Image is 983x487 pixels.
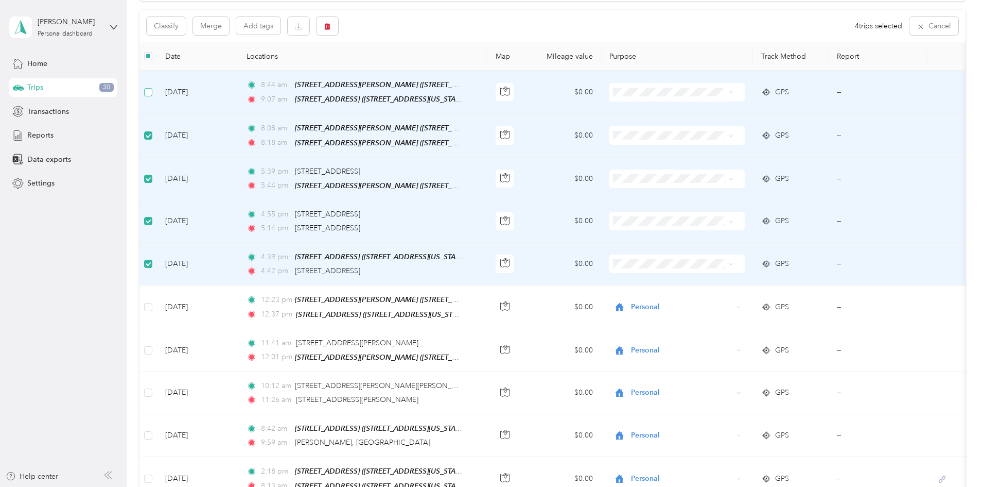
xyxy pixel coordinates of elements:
[38,16,102,27] div: [PERSON_NAME]
[157,42,238,71] th: Date
[601,42,753,71] th: Purpose
[27,130,54,141] span: Reports
[525,243,601,286] td: $0.00
[525,200,601,243] td: $0.00
[238,42,487,71] th: Locations
[295,181,583,190] span: [STREET_ADDRESS][PERSON_NAME] ([STREET_ADDRESS][PERSON_NAME][US_STATE])
[925,429,983,487] iframe: Everlance-gr Chat Button Frame
[775,430,789,441] span: GPS
[775,215,789,227] span: GPS
[157,286,238,329] td: [DATE]
[295,124,583,132] span: [STREET_ADDRESS][PERSON_NAME] ([STREET_ADDRESS][PERSON_NAME][US_STATE])
[27,106,69,117] span: Transactions
[295,139,583,147] span: [STREET_ADDRESS][PERSON_NAME] ([STREET_ADDRESS][PERSON_NAME][US_STATE])
[261,309,291,320] span: 12:37 pm
[261,338,291,349] span: 11:41 am
[753,42,829,71] th: Track Method
[775,87,789,98] span: GPS
[775,473,789,484] span: GPS
[27,82,43,93] span: Trips
[261,466,290,477] span: 2:18 pm
[27,154,71,165] span: Data exports
[261,166,290,177] span: 5:39 pm
[261,380,290,392] span: 10:12 am
[829,71,927,114] td: --
[99,83,114,92] span: 30
[525,372,601,414] td: $0.00
[261,351,290,363] span: 12:01 pm
[296,339,418,347] span: [STREET_ADDRESS][PERSON_NAME]
[775,173,789,184] span: GPS
[295,167,360,176] span: [STREET_ADDRESS]
[261,223,290,234] span: 5:14 pm
[261,251,290,263] span: 4:39 pm
[157,329,238,372] td: [DATE]
[829,200,927,243] td: --
[525,42,601,71] th: Mileage value
[829,114,927,157] td: --
[855,21,902,31] span: 4 trips selected
[295,80,583,89] span: [STREET_ADDRESS][PERSON_NAME] ([STREET_ADDRESS][PERSON_NAME][US_STATE])
[295,438,430,447] span: [PERSON_NAME], [GEOGRAPHIC_DATA]
[295,95,467,104] span: [STREET_ADDRESS] ([STREET_ADDRESS][US_STATE])
[295,353,583,362] span: [STREET_ADDRESS][PERSON_NAME] ([STREET_ADDRESS][PERSON_NAME][US_STATE])
[775,301,789,313] span: GPS
[157,71,238,114] td: [DATE]
[261,265,290,277] span: 4:42 pm
[631,345,733,356] span: Personal
[829,158,927,200] td: --
[631,473,733,484] span: Personal
[775,258,789,270] span: GPS
[261,180,290,191] span: 5:44 pm
[295,253,467,261] span: [STREET_ADDRESS] ([STREET_ADDRESS][US_STATE])
[525,414,601,457] td: $0.00
[631,387,733,398] span: Personal
[261,79,290,91] span: 8:44 am
[295,295,583,304] span: [STREET_ADDRESS][PERSON_NAME] ([STREET_ADDRESS][PERSON_NAME][US_STATE])
[829,286,927,329] td: --
[295,381,475,390] span: [STREET_ADDRESS][PERSON_NAME][PERSON_NAME]
[157,114,238,157] td: [DATE]
[261,294,290,306] span: 12:23 pm
[775,345,789,356] span: GPS
[829,372,927,414] td: --
[829,243,927,286] td: --
[157,243,238,286] td: [DATE]
[157,372,238,414] td: [DATE]
[525,114,601,157] td: $0.00
[295,210,360,219] span: [STREET_ADDRESS]
[38,31,93,37] div: Personal dashboard
[157,414,238,457] td: [DATE]
[296,310,468,319] span: [STREET_ADDRESS] ([STREET_ADDRESS][US_STATE])
[487,42,525,71] th: Map
[295,467,467,476] span: [STREET_ADDRESS] ([STREET_ADDRESS][US_STATE])
[631,301,733,313] span: Personal
[261,209,290,220] span: 4:55 pm
[525,329,601,372] td: $0.00
[236,17,280,35] button: Add tags
[295,424,467,433] span: [STREET_ADDRESS] ([STREET_ADDRESS][US_STATE])
[525,71,601,114] td: $0.00
[775,130,789,141] span: GPS
[829,414,927,457] td: --
[295,224,360,232] span: [STREET_ADDRESS]
[147,17,186,35] button: Classify
[909,17,958,35] button: Cancel
[6,471,58,482] button: Help center
[193,17,229,35] button: Merge
[631,430,733,441] span: Personal
[829,329,927,372] td: --
[296,395,418,404] span: [STREET_ADDRESS][PERSON_NAME]
[525,158,601,200] td: $0.00
[261,123,290,134] span: 8:08 am
[261,394,291,406] span: 11:26 am
[27,58,47,69] span: Home
[295,266,360,275] span: [STREET_ADDRESS]
[261,423,290,434] span: 8:42 am
[525,286,601,329] td: $0.00
[829,42,927,71] th: Report
[261,437,290,448] span: 9:59 am
[157,158,238,200] td: [DATE]
[775,387,789,398] span: GPS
